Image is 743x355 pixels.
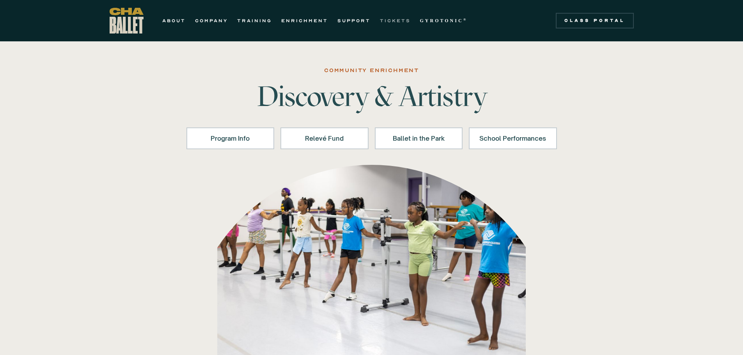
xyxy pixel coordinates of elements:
[237,16,272,25] a: TRAINING
[463,18,468,21] sup: ®
[380,16,411,25] a: TICKETS
[337,16,371,25] a: SUPPORT
[324,66,419,75] div: COMMUNITY ENRICHMENT
[556,13,634,28] a: Class Portal
[110,8,144,34] a: home
[479,134,547,143] div: School Performances
[469,127,557,149] a: School Performances
[420,16,468,25] a: GYROTONIC®
[385,134,453,143] div: Ballet in the Park
[291,134,358,143] div: Relevé Fund
[560,18,629,24] div: Class Portal
[375,127,463,149] a: Ballet in the Park
[420,18,463,23] strong: GYROTONIC
[281,16,328,25] a: ENRICHMENT
[197,134,264,143] div: Program Info
[280,127,369,149] a: Relevé Fund
[195,16,228,25] a: COMPANY
[186,127,275,149] a: Program Info
[250,82,493,110] h1: Discovery & Artistry
[162,16,186,25] a: ABOUT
